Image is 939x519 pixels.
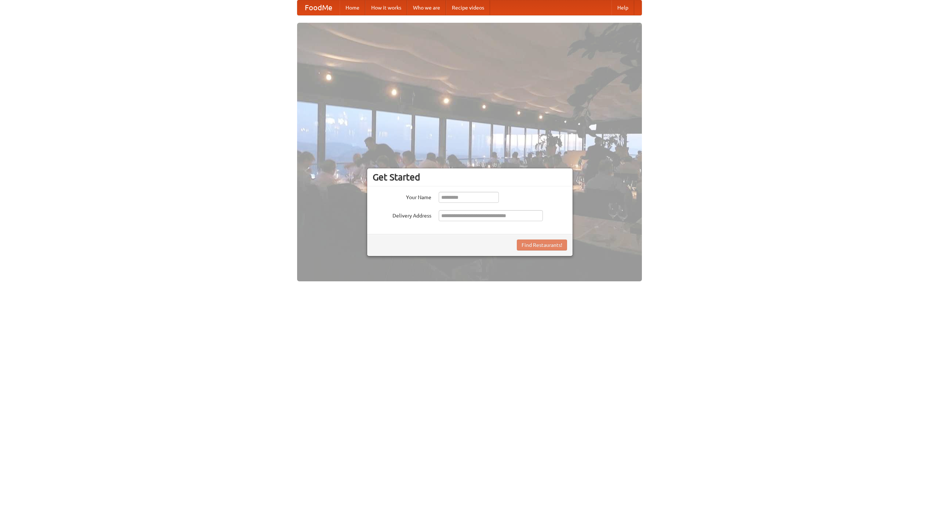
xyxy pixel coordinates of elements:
a: Recipe videos [446,0,490,15]
a: How it works [365,0,407,15]
button: Find Restaurants! [517,240,567,251]
h3: Get Started [373,172,567,183]
a: Who we are [407,0,446,15]
label: Your Name [373,192,431,201]
a: FoodMe [297,0,340,15]
a: Home [340,0,365,15]
a: Help [611,0,634,15]
label: Delivery Address [373,210,431,219]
